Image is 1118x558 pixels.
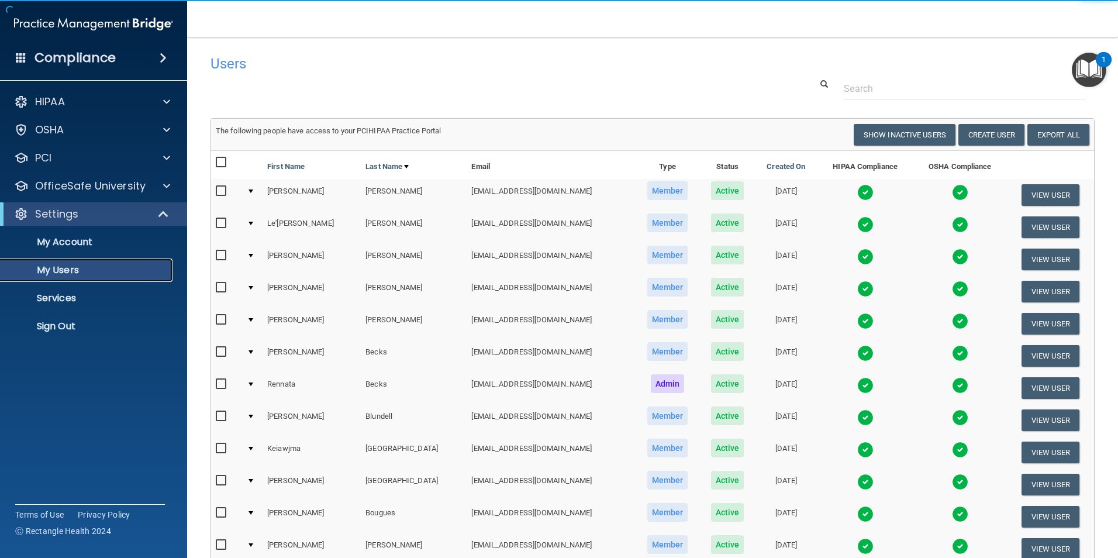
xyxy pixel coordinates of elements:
[1027,124,1089,146] a: Export All
[711,181,744,200] span: Active
[14,179,170,193] a: OfficeSafe University
[1022,474,1079,495] button: View User
[635,151,700,179] th: Type
[1022,409,1079,431] button: View User
[35,123,64,137] p: OSHA
[711,503,744,522] span: Active
[647,471,688,490] span: Member
[263,243,361,275] td: [PERSON_NAME]
[1022,184,1079,206] button: View User
[952,216,968,233] img: tick.e7d51cea.svg
[361,404,467,436] td: Blundell
[647,439,688,457] span: Member
[1022,506,1079,528] button: View User
[647,181,688,200] span: Member
[263,340,361,372] td: [PERSON_NAME]
[857,506,874,522] img: tick.e7d51cea.svg
[467,211,635,243] td: [EMAIL_ADDRESS][DOMAIN_NAME]
[35,151,51,165] p: PCI
[844,78,1086,99] input: Search
[34,50,116,66] h4: Compliance
[467,436,635,469] td: [EMAIL_ADDRESS][DOMAIN_NAME]
[263,372,361,404] td: Rennata
[8,321,167,332] p: Sign Out
[467,243,635,275] td: [EMAIL_ADDRESS][DOMAIN_NAME]
[361,372,467,404] td: Becks
[647,278,688,297] span: Member
[467,372,635,404] td: [EMAIL_ADDRESS][DOMAIN_NAME]
[647,342,688,361] span: Member
[700,151,755,179] th: Status
[263,404,361,436] td: [PERSON_NAME]
[35,179,146,193] p: OfficeSafe University
[1102,60,1106,75] div: 1
[952,249,968,265] img: tick.e7d51cea.svg
[755,275,817,308] td: [DATE]
[78,509,130,521] a: Privacy Policy
[857,216,874,233] img: tick.e7d51cea.svg
[647,407,688,425] span: Member
[711,407,744,425] span: Active
[361,436,467,469] td: [GEOGRAPHIC_DATA]
[467,501,635,533] td: [EMAIL_ADDRESS][DOMAIN_NAME]
[755,243,817,275] td: [DATE]
[211,56,719,71] h4: Users
[263,179,361,211] td: [PERSON_NAME]
[263,469,361,501] td: [PERSON_NAME]
[755,404,817,436] td: [DATE]
[857,538,874,554] img: tick.e7d51cea.svg
[263,275,361,308] td: [PERSON_NAME]
[755,211,817,243] td: [DATE]
[755,179,817,211] td: [DATE]
[857,377,874,394] img: tick.e7d51cea.svg
[467,340,635,372] td: [EMAIL_ADDRESS][DOMAIN_NAME]
[952,281,968,297] img: tick.e7d51cea.svg
[361,340,467,372] td: Becks
[857,281,874,297] img: tick.e7d51cea.svg
[14,207,170,221] a: Settings
[14,151,170,165] a: PCI
[711,213,744,232] span: Active
[647,503,688,522] span: Member
[952,506,968,522] img: tick.e7d51cea.svg
[467,151,635,179] th: Email
[1022,377,1079,399] button: View User
[1072,53,1106,87] button: Open Resource Center, 1 new notification
[952,377,968,394] img: tick.e7d51cea.svg
[952,345,968,361] img: tick.e7d51cea.svg
[952,442,968,458] img: tick.e7d51cea.svg
[857,345,874,361] img: tick.e7d51cea.svg
[1022,216,1079,238] button: View User
[267,160,305,174] a: First Name
[1022,313,1079,335] button: View User
[857,313,874,329] img: tick.e7d51cea.svg
[913,151,1007,179] th: OSHA Compliance
[767,160,805,174] a: Created On
[467,179,635,211] td: [EMAIL_ADDRESS][DOMAIN_NAME]
[14,12,173,36] img: PMB logo
[857,409,874,426] img: tick.e7d51cea.svg
[216,126,441,135] span: The following people have access to your PCIHIPAA Practice Portal
[711,278,744,297] span: Active
[647,213,688,232] span: Member
[8,292,167,304] p: Services
[361,211,467,243] td: [PERSON_NAME]
[1022,442,1079,463] button: View User
[952,313,968,329] img: tick.e7d51cea.svg
[361,179,467,211] td: [PERSON_NAME]
[467,308,635,340] td: [EMAIL_ADDRESS][DOMAIN_NAME]
[651,374,685,393] span: Admin
[361,308,467,340] td: [PERSON_NAME]
[263,308,361,340] td: [PERSON_NAME]
[711,535,744,554] span: Active
[755,340,817,372] td: [DATE]
[1022,281,1079,302] button: View User
[755,372,817,404] td: [DATE]
[14,123,170,137] a: OSHA
[35,207,78,221] p: Settings
[467,469,635,501] td: [EMAIL_ADDRESS][DOMAIN_NAME]
[647,246,688,264] span: Member
[711,310,744,329] span: Active
[467,275,635,308] td: [EMAIL_ADDRESS][DOMAIN_NAME]
[952,474,968,490] img: tick.e7d51cea.svg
